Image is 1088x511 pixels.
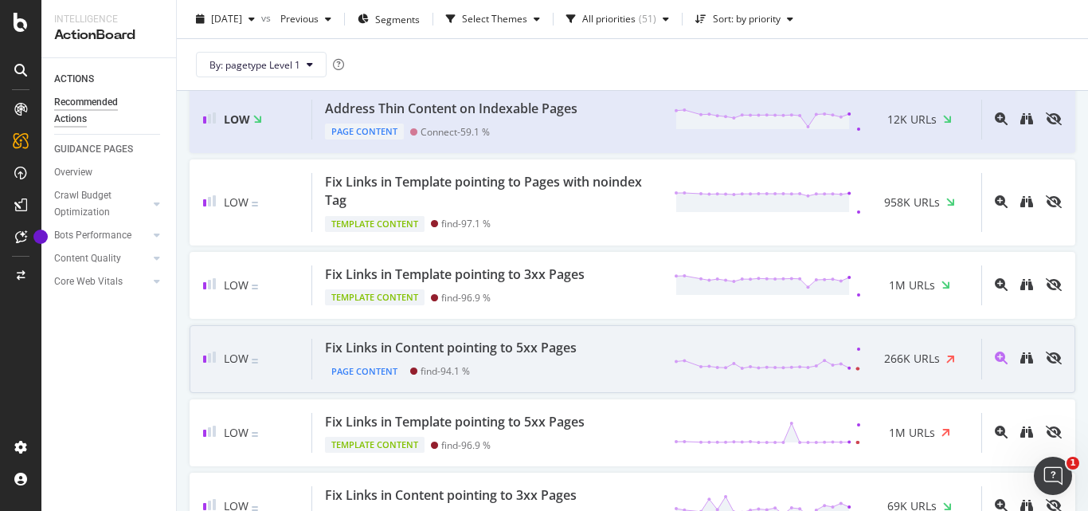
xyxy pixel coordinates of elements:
[54,187,149,221] a: Crawl Budget Optimization
[887,112,937,128] span: 12K URLs
[252,359,258,364] img: Equal
[325,486,577,505] div: Fix Links in Content pointing to 3xx Pages
[252,432,258,437] img: Equal
[325,265,585,284] div: Fix Links in Template pointing to 3xx Pages
[54,187,138,221] div: Crawl Budget Optimization
[1020,426,1033,438] div: binoculars
[54,13,163,26] div: Intelligence
[884,351,940,367] span: 266K URLs
[54,250,149,267] a: Content Quality
[274,6,338,32] button: Previous
[252,506,258,511] img: Equal
[54,227,149,244] a: Bots Performance
[995,195,1008,208] div: magnifying-glass-plus
[441,439,491,451] div: find - 96.9 %
[325,339,577,357] div: Fix Links in Content pointing to 5xx Pages
[54,227,131,244] div: Bots Performance
[639,14,656,24] div: ( 51 )
[33,230,48,244] div: Tooltip anchor
[889,425,935,441] span: 1M URLs
[462,14,527,24] div: Select Themes
[441,292,491,304] div: find - 96.9 %
[325,364,404,379] div: Page Content
[1020,352,1033,364] div: binoculars
[252,285,258,289] img: Equal
[190,6,261,32] button: [DATE]
[224,277,249,293] span: Low
[325,216,425,232] div: Template Content
[375,12,420,26] span: Segments
[325,413,585,431] div: Fix Links in Template pointing to 5xx Pages
[54,273,149,290] a: Core Web Vitals
[884,195,940,210] span: 958K URLs
[224,112,250,127] span: Low
[54,94,150,128] div: Recommended Actions
[54,141,165,158] a: GUIDANCE PAGES
[1046,195,1062,208] div: eye-slash
[224,425,249,440] span: Low
[1020,196,1033,210] a: binoculars
[325,124,404,140] div: Page Content
[995,278,1008,291] div: magnifying-glass-plus
[224,351,249,366] span: Low
[54,164,165,181] a: Overview
[224,195,249,210] span: Low
[252,202,258,206] img: Equal
[54,250,121,267] div: Content Quality
[689,6,800,32] button: Sort: by priority
[889,277,935,293] span: 1M URLs
[421,126,490,138] div: Connect - 59.1 %
[1020,426,1033,440] a: binoculars
[582,14,636,24] div: All priorities
[274,12,319,26] span: Previous
[1020,352,1033,366] a: binoculars
[1046,112,1062,125] div: eye-slash
[1046,278,1062,291] div: eye-slash
[196,52,327,77] button: By: pagetype Level 1
[325,100,577,118] div: Address Thin Content on Indexable Pages
[325,289,425,305] div: Template Content
[211,12,242,26] span: 2025 Sep. 25th
[351,6,426,32] button: Segments
[54,71,94,88] div: ACTIONS
[54,141,133,158] div: GUIDANCE PAGES
[325,173,655,210] div: Fix Links in Template pointing to Pages with noindex Tag
[54,26,163,45] div: ActionBoard
[1046,352,1062,364] div: eye-slash
[1066,457,1079,470] span: 1
[209,57,300,71] span: By: pagetype Level 1
[995,352,1008,364] div: magnifying-glass-plus
[995,112,1008,125] div: magnifying-glass-plus
[441,218,491,230] div: find - 97.1 %
[1020,278,1033,291] div: binoculars
[1020,112,1033,125] div: binoculars
[1020,195,1033,208] div: binoculars
[54,71,165,88] a: ACTIONS
[713,14,781,24] div: Sort: by priority
[1046,426,1062,438] div: eye-slash
[54,164,92,181] div: Overview
[995,426,1008,438] div: magnifying-glass-plus
[1020,113,1033,127] a: binoculars
[54,94,165,128] a: Recommended Actions
[560,6,675,32] button: All priorities(51)
[1034,457,1072,495] iframe: Intercom live chat
[1020,279,1033,293] a: binoculars
[440,6,546,32] button: Select Themes
[421,365,470,377] div: find - 94.1 %
[261,10,274,24] span: vs
[54,273,123,290] div: Core Web Vitals
[325,437,425,453] div: Template Content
